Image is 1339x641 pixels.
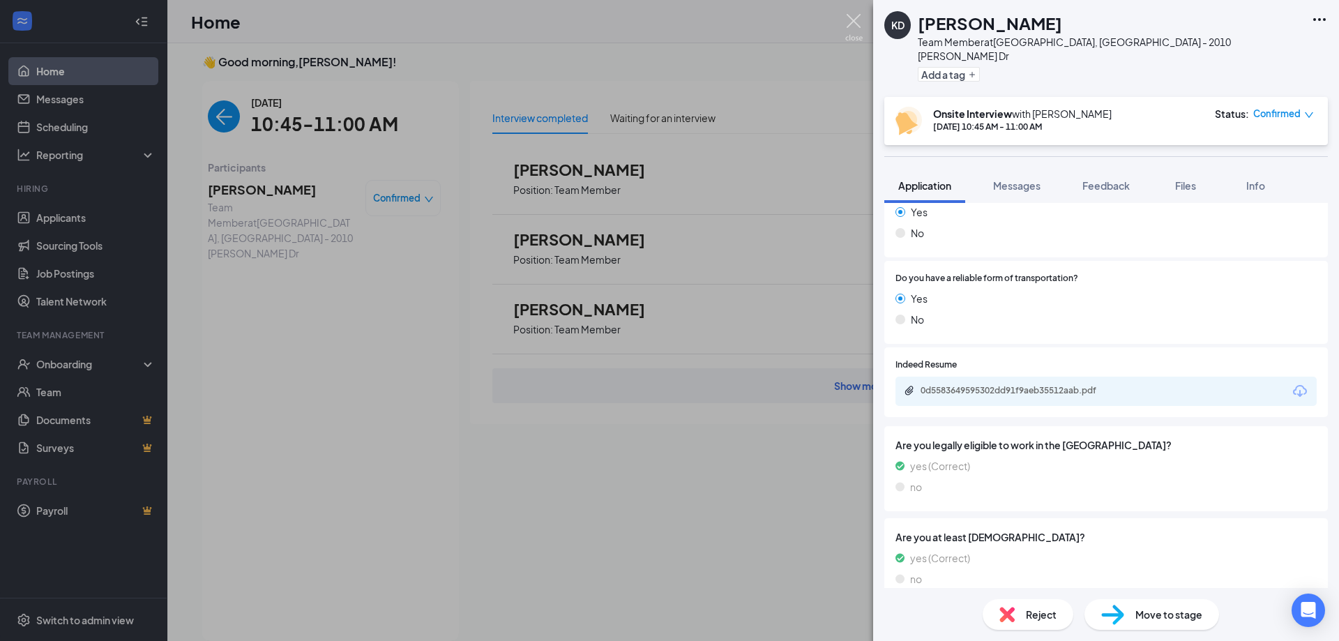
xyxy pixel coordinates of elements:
h1: [PERSON_NAME] [918,11,1062,35]
span: Yes [911,291,928,306]
svg: Plus [968,70,976,79]
div: KD [891,18,905,32]
svg: Paperclip [904,385,915,396]
span: Info [1246,179,1265,192]
a: Paperclip0d5583649595302dd91f9aeb35512aab.pdf [904,385,1130,398]
div: Open Intercom Messenger [1292,594,1325,627]
span: Application [898,179,951,192]
svg: Ellipses [1311,11,1328,28]
span: no [910,571,922,587]
div: 0d5583649595302dd91f9aeb35512aab.pdf [921,385,1116,396]
span: Yes [911,204,928,220]
div: Team Member at [GEOGRAPHIC_DATA], [GEOGRAPHIC_DATA] - 2010 [PERSON_NAME] Dr [918,35,1304,63]
span: No [911,225,924,241]
span: yes (Correct) [910,458,970,474]
span: Move to stage [1135,607,1202,622]
div: Status : [1215,107,1249,121]
span: Reject [1026,607,1057,622]
span: Messages [993,179,1041,192]
span: Indeed Resume [895,359,957,372]
span: yes (Correct) [910,550,970,566]
span: Are you legally eligible to work in the [GEOGRAPHIC_DATA]? [895,437,1317,453]
b: Onsite Interview [933,107,1012,120]
span: Do you have a reliable form of transportation? [895,272,1078,285]
button: PlusAdd a tag [918,67,980,82]
div: [DATE] 10:45 AM - 11:00 AM [933,121,1112,133]
span: Feedback [1082,179,1130,192]
svg: Download [1292,383,1308,400]
span: Files [1175,179,1196,192]
div: with [PERSON_NAME] [933,107,1112,121]
span: Are you at least [DEMOGRAPHIC_DATA]? [895,529,1317,545]
span: no [910,479,922,495]
span: down [1304,110,1314,120]
span: No [911,312,924,327]
span: Confirmed [1253,107,1301,121]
